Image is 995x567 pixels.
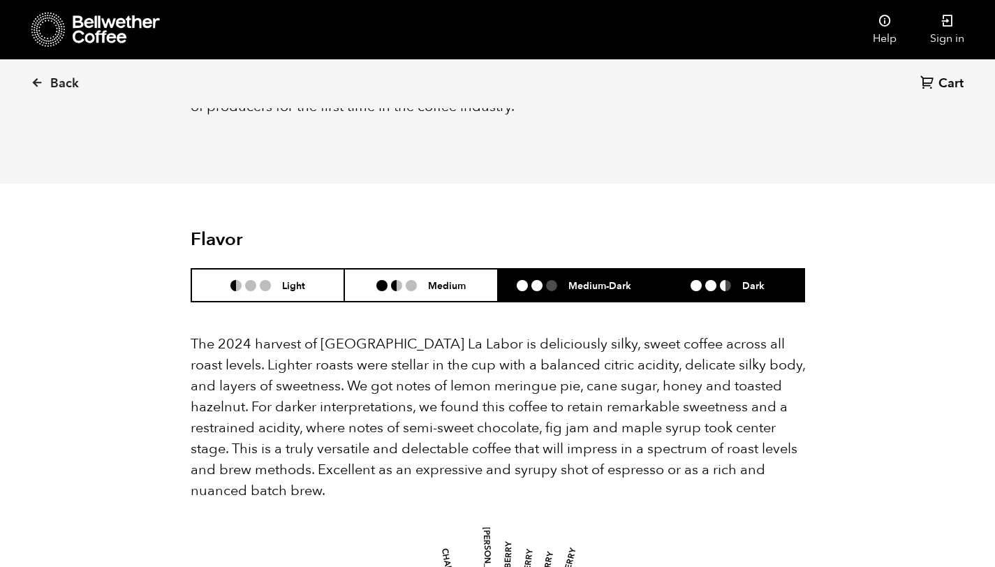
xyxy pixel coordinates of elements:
[50,75,79,92] span: Back
[428,279,466,291] h6: Medium
[191,229,395,251] h2: Flavor
[920,75,967,94] a: Cart
[282,279,305,291] h6: Light
[938,75,964,92] span: Cart
[568,279,631,291] h6: Medium-Dark
[191,334,805,500] span: The 2024 harvest of [GEOGRAPHIC_DATA] La Labor is deliciously silky, sweet coffee across all roas...
[742,279,765,291] h6: Dark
